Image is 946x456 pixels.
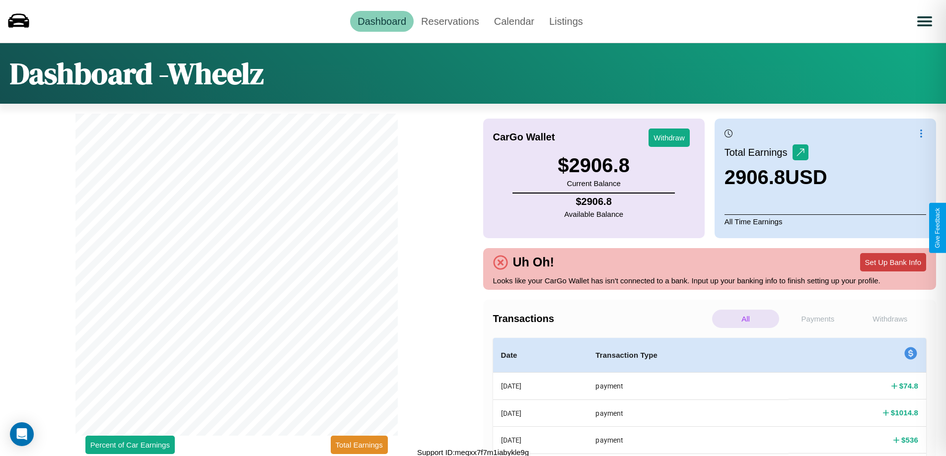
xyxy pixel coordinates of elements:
[860,253,926,271] button: Set Up Bank Info
[558,154,630,177] h3: $ 2906.8
[493,313,710,325] h4: Transactions
[487,11,542,32] a: Calendar
[934,208,941,248] div: Give Feedback
[725,214,926,228] p: All Time Earnings
[558,177,630,190] p: Current Balance
[350,11,414,32] a: Dashboard
[725,143,793,161] p: Total Earnings
[595,349,781,361] h4: Transaction Type
[414,11,487,32] a: Reservations
[564,207,623,221] p: Available Balance
[493,373,588,400] th: [DATE]
[493,131,555,143] h4: CarGo Wallet
[493,399,588,426] th: [DATE]
[564,196,623,207] h4: $ 2906.8
[501,349,580,361] h4: Date
[725,166,827,189] h3: 2906.8 USD
[587,373,789,400] th: payment
[899,381,918,391] h4: $ 74.8
[649,129,690,147] button: Withdraw
[857,310,924,328] p: Withdraws
[901,435,918,445] h4: $ 536
[508,255,559,269] h4: Uh Oh!
[85,436,175,454] button: Percent of Car Earnings
[10,422,34,446] div: Open Intercom Messenger
[587,427,789,454] th: payment
[784,310,851,328] p: Payments
[331,436,388,454] button: Total Earnings
[10,53,264,94] h1: Dashboard - Wheelz
[587,399,789,426] th: payment
[493,427,588,454] th: [DATE]
[542,11,590,32] a: Listings
[493,274,927,287] p: Looks like your CarGo Wallet has isn't connected to a bank. Input up your banking info to finish ...
[911,7,939,35] button: Open menu
[712,310,779,328] p: All
[891,407,918,418] h4: $ 1014.8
